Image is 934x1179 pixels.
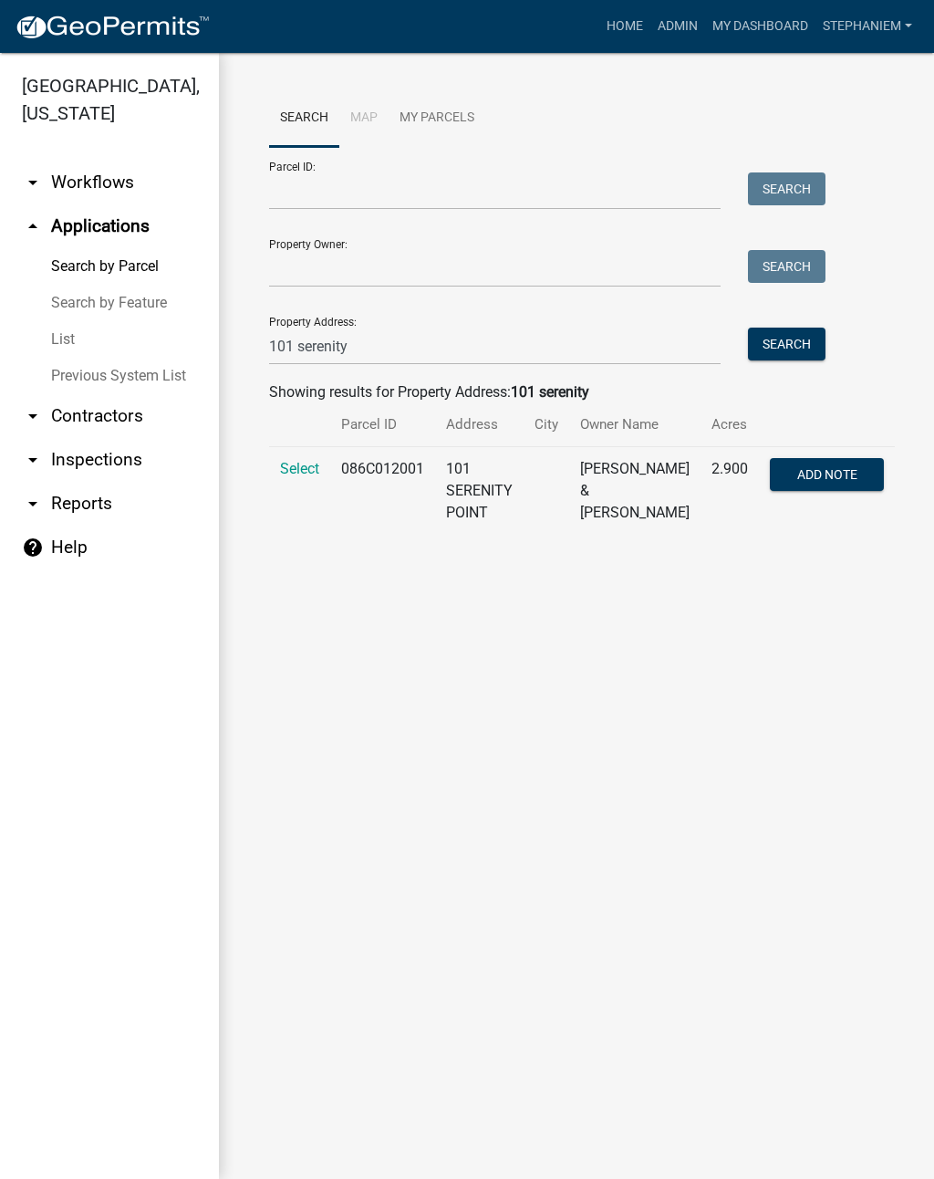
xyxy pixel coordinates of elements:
td: 101 SERENITY POINT [435,447,524,536]
i: arrow_drop_up [22,215,44,237]
button: Search [748,172,825,205]
th: Parcel ID [330,403,435,446]
i: arrow_drop_down [22,405,44,427]
span: Add Note [797,467,857,482]
strong: 101 serenity [511,383,589,401]
a: My Parcels [389,89,485,148]
th: Owner Name [569,403,700,446]
button: Search [748,328,825,360]
a: Search [269,89,339,148]
i: arrow_drop_down [22,493,44,515]
i: arrow_drop_down [22,449,44,471]
div: Showing results for Property Address: [269,381,884,403]
a: StephanieM [815,9,919,44]
a: Admin [650,9,705,44]
td: 2.900 [700,447,759,536]
td: 086C012001 [330,447,435,536]
a: Home [599,9,650,44]
a: My Dashboard [705,9,815,44]
i: help [22,537,44,558]
th: Acres [700,403,759,446]
th: Address [435,403,524,446]
td: [PERSON_NAME] & [PERSON_NAME] [569,447,700,536]
button: Search [748,250,825,283]
th: City [524,403,569,446]
a: Select [280,460,319,477]
button: Add Note [770,458,884,491]
i: arrow_drop_down [22,172,44,193]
